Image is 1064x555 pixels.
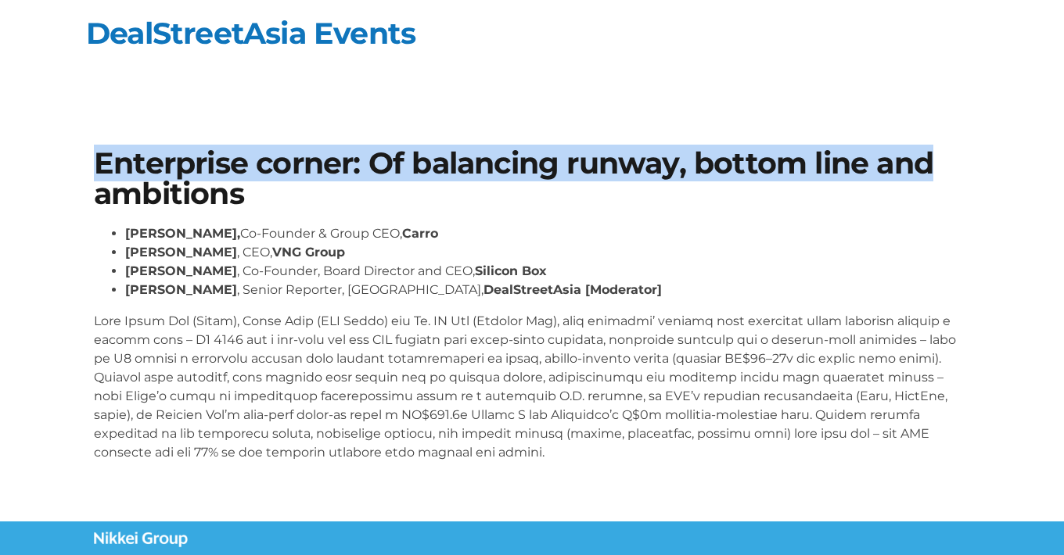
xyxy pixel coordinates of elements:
strong: VNG Group [272,245,345,260]
strong: Carro [402,226,438,241]
p: Lore Ipsum Dol (Sitam), Conse Adip (ELI Seddo) eiu Te. IN Utl (Etdolor Mag), aliq enimadmi’ venia... [94,312,970,462]
strong: [PERSON_NAME] [125,282,237,297]
li: , Co-Founder, Board Director and CEO, [125,262,970,281]
strong: [PERSON_NAME] [125,245,237,260]
li: , CEO, [125,243,970,262]
strong: DealStreetAsia [Moderator] [483,282,662,297]
li: Co-Founder & Group CEO, [125,224,970,243]
strong: Silicon Box [475,263,547,278]
a: DealStreetAsia Events [86,15,415,52]
strong: [PERSON_NAME], [125,226,240,241]
h1: Enterprise corner: Of balancing runway, bottom line and ambitions [94,149,970,209]
li: , Senior Reporter, [GEOGRAPHIC_DATA], [125,281,970,299]
img: Nikkei Group [94,532,188,547]
strong: [PERSON_NAME] [125,263,237,278]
